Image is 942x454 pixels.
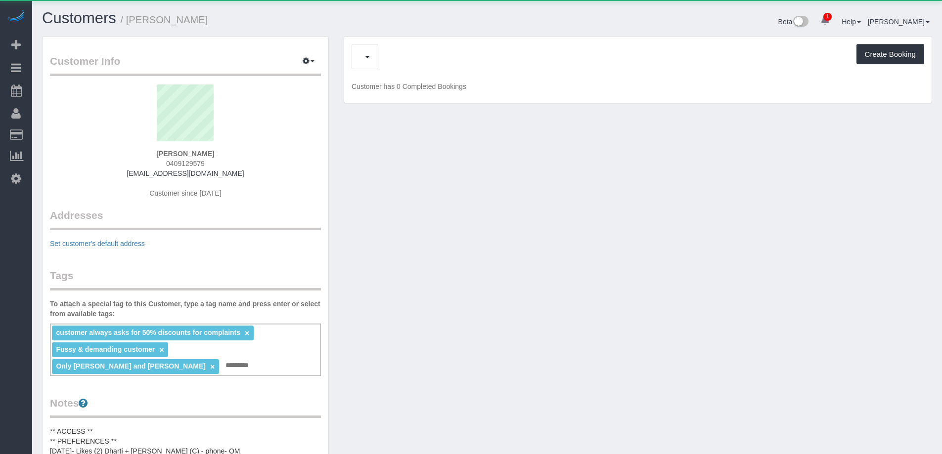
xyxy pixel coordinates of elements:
span: 0409129579 [166,160,205,167]
a: × [245,329,249,337]
span: Fussy & demanding customer [56,345,155,353]
span: Only [PERSON_NAME] and [PERSON_NAME] [56,362,206,370]
span: Customer since [DATE] [149,189,221,197]
legend: Tags [50,268,321,290]
span: 1 [823,13,832,21]
a: [PERSON_NAME] [868,18,930,26]
img: New interface [792,16,808,29]
a: Beta [778,18,809,26]
legend: Notes [50,396,321,418]
legend: Customer Info [50,54,321,76]
a: × [210,363,215,371]
span: customer always asks for 50% discounts for complaints [56,329,240,336]
small: / [PERSON_NAME] [121,14,208,25]
a: Set customer's default address [50,240,145,248]
label: To attach a special tag to this Customer, type a tag name and press enter or select from availabl... [50,299,321,319]
a: [EMAIL_ADDRESS][DOMAIN_NAME] [127,169,244,177]
a: × [159,346,164,354]
a: Customers [42,9,116,27]
img: Automaid Logo [6,10,26,24]
p: Customer has 0 Completed Bookings [352,82,924,91]
strong: [PERSON_NAME] [156,150,214,158]
a: Help [842,18,861,26]
button: Create Booking [856,44,924,65]
a: 1 [815,10,835,32]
